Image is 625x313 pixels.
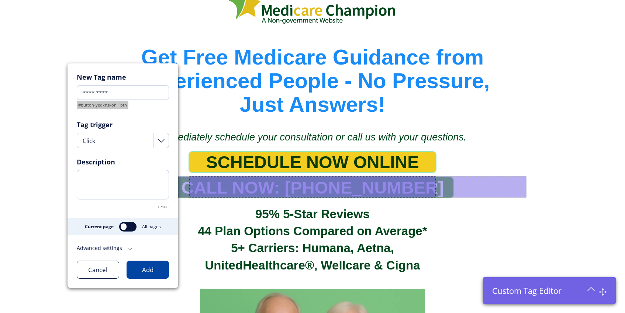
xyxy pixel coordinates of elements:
a: SCHEDULE NOW ONLINE [189,151,436,173]
span: Get Free Medicare Guidance from Experienced People - No Pressure, [135,45,490,93]
span: CALL NOW: [PHONE_NUMBER] [181,177,443,198]
span: UnitedHealthcare®, Wellcare & Cigna [205,258,420,272]
span: Just Answers! [240,92,385,116]
span: SCHEDULE NOW ONLINE [206,152,419,172]
span: 44 Plan Options Compared on Average* [198,224,427,238]
span: 5+ Carriers: Humana, Aetna, [231,241,394,255]
span: Immediately schedule your consultation or call us with your questions. [159,132,466,143]
span: 95% 5-Star Reviews [255,207,370,221]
